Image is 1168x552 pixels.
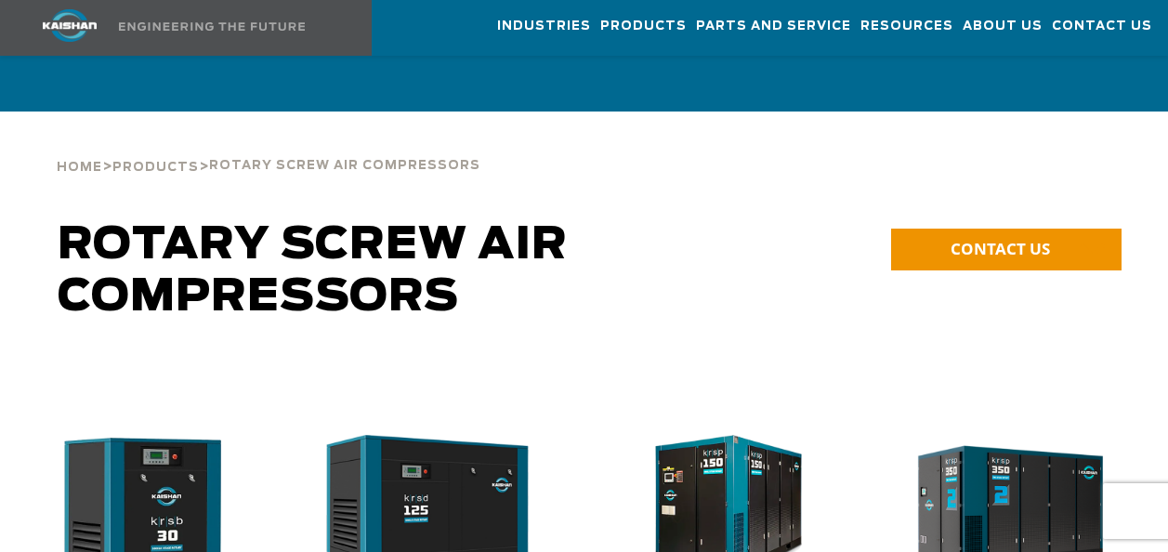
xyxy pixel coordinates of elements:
span: Resources [860,16,953,37]
span: Products [600,16,687,37]
span: Home [57,162,102,174]
a: Products [112,158,199,175]
div: > > [57,112,480,182]
span: Products [112,162,199,174]
span: Parts and Service [696,16,851,37]
a: About Us [963,1,1043,51]
img: Engineering the future [119,22,305,31]
a: Parts and Service [696,1,851,51]
a: Products [600,1,687,51]
span: Rotary Screw Air Compressors [209,160,480,172]
span: Industries [497,16,591,37]
a: Resources [860,1,953,51]
span: Rotary Screw Air Compressors [58,223,568,320]
a: Industries [497,1,591,51]
span: CONTACT US [951,238,1050,259]
span: Contact Us [1052,16,1152,37]
a: Home [57,158,102,175]
a: Contact Us [1052,1,1152,51]
a: CONTACT US [891,229,1122,270]
span: About Us [963,16,1043,37]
